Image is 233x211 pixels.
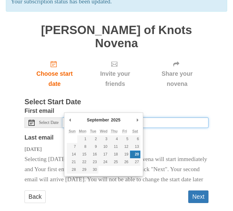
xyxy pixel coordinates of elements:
[25,191,46,203] a: Back
[25,155,208,185] p: Selecting [DATE] as the start date means Your novena will start immediately and Your first email ...
[25,98,208,106] h3: Select Start Date
[109,151,119,159] button: 18
[69,129,76,134] abbr: Sunday
[130,143,140,151] button: 13
[90,129,96,134] abbr: Tuesday
[25,24,208,50] h1: [PERSON_NAME] of Knots Novena
[110,116,121,125] div: 2025
[130,151,140,159] button: 20
[77,151,88,159] button: 15
[79,129,86,134] abbr: Monday
[39,121,59,125] span: Select Date
[98,151,109,159] button: 17
[67,166,77,174] button: 28
[98,159,109,166] button: 24
[86,116,110,125] div: September
[77,143,88,151] button: 8
[25,106,54,116] label: First email
[98,143,109,151] button: 10
[67,143,77,151] button: 7
[146,56,208,93] div: Click "Next" to confirm your start date first.
[85,56,146,93] div: Click "Next" to confirm your start date first.
[67,116,73,125] button: Previous Month
[100,129,108,134] abbr: Wednesday
[120,136,130,143] button: 5
[77,166,88,174] button: 29
[25,146,42,152] span: [DATE]
[120,159,130,166] button: 26
[120,151,130,159] button: 19
[88,151,98,159] button: 16
[134,116,140,125] button: Next Month
[109,159,119,166] button: 25
[88,143,98,151] button: 9
[88,136,98,143] button: 2
[98,136,109,143] button: 3
[109,143,119,151] button: 11
[152,69,202,89] span: Share your novena
[130,159,140,166] button: 27
[67,159,77,166] button: 21
[25,56,85,93] a: Choose start date
[25,133,54,143] label: Last email
[88,166,98,174] button: 30
[132,129,138,134] abbr: Saturday
[120,143,130,151] button: 12
[122,129,127,134] abbr: Friday
[77,136,88,143] button: 1
[109,136,119,143] button: 4
[111,129,117,134] abbr: Thursday
[130,136,140,143] button: 6
[88,159,98,166] button: 23
[91,69,139,89] span: Invite your friends
[31,69,78,89] span: Choose start date
[77,159,88,166] button: 22
[188,191,208,203] button: Next
[67,151,77,159] button: 14
[63,118,208,128] input: Use the arrow keys to pick a date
